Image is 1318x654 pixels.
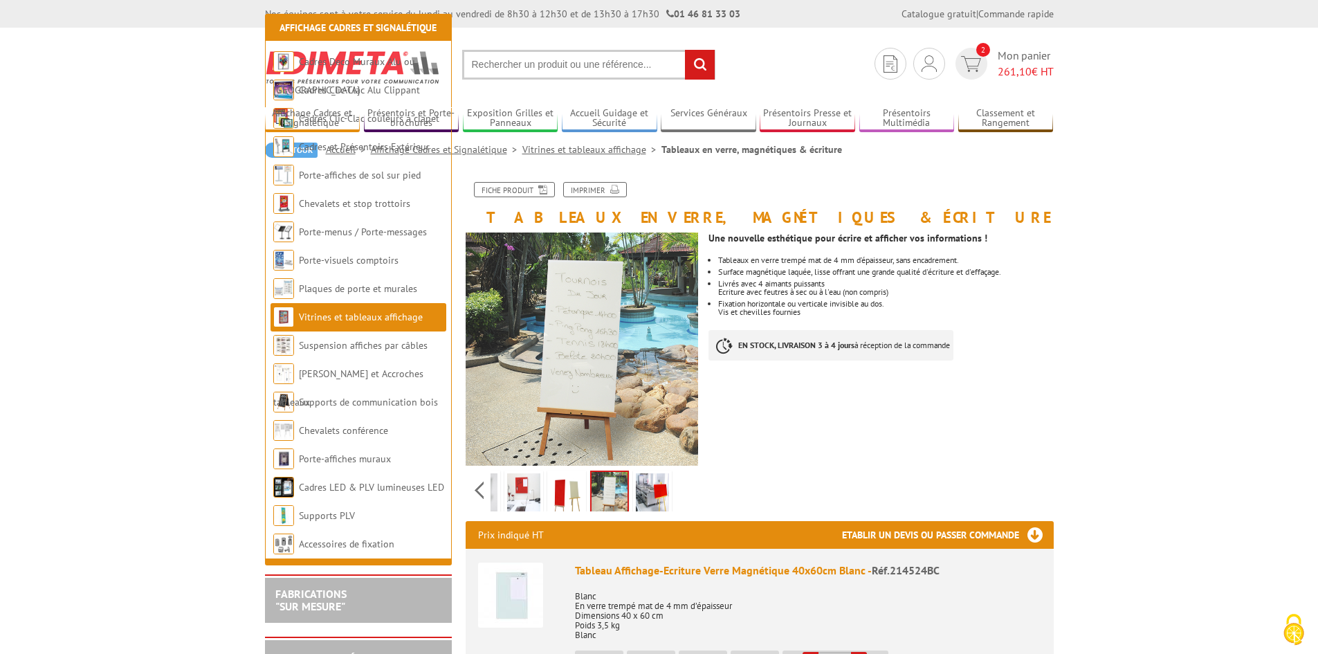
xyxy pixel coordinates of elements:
[978,8,1054,20] a: Commande rapide
[273,55,415,96] a: Cadres Deco Muraux Alu ou [GEOGRAPHIC_DATA]
[299,282,417,295] a: Plaques de porte et murales
[562,107,657,130] a: Accueil Guidage et Sécurité
[364,107,459,130] a: Présentoirs et Porte-brochures
[1270,607,1318,654] button: Cookies (fenêtre modale)
[273,367,423,408] a: [PERSON_NAME] et Accroches tableaux
[666,8,740,20] strong: 01 46 81 33 03
[280,21,437,34] a: Affichage Cadres et Signalétique
[273,335,294,356] img: Suspension affiches par câbles
[961,56,981,72] img: devis rapide
[273,278,294,299] img: Plaques de porte et murales
[661,143,842,156] li: Tableaux en verre, magnétiques & écriture
[922,55,937,72] img: devis rapide
[474,182,555,197] a: Fiche produit
[273,51,294,72] img: Cadres Deco Muraux Alu ou Bois
[522,143,661,156] a: Vitrines et tableaux affichage
[661,107,756,130] a: Services Généraux
[275,587,347,613] a: FABRICATIONS"Sur Mesure"
[299,339,428,352] a: Suspension affiches par câbles
[299,197,410,210] a: Chevalets et stop trottoirs
[760,107,855,130] a: Présentoirs Presse et Journaux
[273,534,294,554] img: Accessoires de fixation
[273,307,294,327] img: Vitrines et tableaux affichage
[685,50,715,80] input: rechercher
[478,521,544,549] p: Prix indiqué HT
[265,7,740,21] div: Nos équipes sont à votre service du lundi au vendredi de 8h30 à 12h30 et de 13h30 à 17h30
[563,182,627,197] a: Imprimer
[550,473,583,516] img: 214526vn_214525bc_chevalet_tableau_verre_rouge_blanc.jpg
[299,396,438,408] a: Supports de communication bois
[718,288,1053,296] p: Ecriture avec feutres à sec ou à l'eau (non compris)
[265,107,360,130] a: Affichage Cadres et Signalétique
[998,64,1054,80] span: € HT
[859,107,955,130] a: Présentoirs Multimédia
[718,300,1053,308] p: Fixation horizontale ou verticale invisible au dos.
[575,582,1041,640] p: Blanc En verre trempé mat de 4 mm d’épaisseur Dimensions 40 x 60 cm Poids 3,5 kg Blanc
[462,50,715,80] input: Rechercher un produit ou une référence...
[299,311,423,323] a: Vitrines et tableaux affichage
[299,169,421,181] a: Porte-affiches de sol sur pied
[273,420,294,441] img: Chevalets conférence
[998,64,1032,78] span: 261,10
[575,563,1041,579] div: Tableau Affichage-Ecriture Verre Magnétique 40x60cm Blanc -
[463,107,558,130] a: Exposition Grilles et Panneaux
[466,233,699,466] img: 214525bc_chevalet_tableau_verre_blanc_situation.jpg
[708,232,987,244] strong: Une nouvelle esthétique pour écrire et afficher vos informations !
[299,538,394,550] a: Accessoires de fixation
[478,563,543,628] img: Tableau Affichage-Ecriture Verre Magnétique 40x60cm Blanc
[273,363,294,384] img: Cimaises et Accroches tableaux
[273,165,294,185] img: Porte-affiches de sol sur pied
[738,340,854,350] strong: EN STOCK, LIVRAISON 3 à 4 jours
[718,256,1053,264] li: Tableaux en verre trempé mat de 4 mm d’épaisseur, sans encadrement.
[299,509,355,522] a: Supports PLV
[299,84,420,96] a: Cadres Clic-Clac Alu Clippant
[273,136,294,157] img: Cadres et Présentoirs Extérieur
[507,473,540,516] img: 214524vn_tableau_ecriture_verre_magnetique_rouge_situation.jpg
[299,424,388,437] a: Chevalets conférence
[718,308,1053,316] p: Vis et chevilles fournies
[708,330,953,361] p: à réception de la commande
[636,473,669,516] img: 214525vn_chevalet_tableau_verre_rouge_situation.jpg
[299,254,399,266] a: Porte-visuels comptoirs
[273,250,294,271] img: Porte-visuels comptoirs
[299,453,391,465] a: Porte-affiches muraux
[842,521,1054,549] h3: Etablir un devis ou passer commande
[299,226,427,238] a: Porte-menus / Porte-messages
[958,107,1054,130] a: Classement et Rangement
[473,479,486,502] span: Previous
[273,221,294,242] img: Porte-menus / Porte-messages
[901,8,976,20] a: Catalogue gratuit
[718,268,1053,276] li: Surface magnétique laquée, lisse offrant une grande qualité d'écriture et d'effaçage.
[884,55,897,73] img: devis rapide
[273,505,294,526] img: Supports PLV
[592,472,628,515] img: 214525bc_chevalet_tableau_verre_blanc_situation.jpg
[299,481,444,493] a: Cadres LED & PLV lumineuses LED
[299,140,430,153] a: Cadres et Présentoirs Extérieur
[273,477,294,498] img: Cadres LED & PLV lumineuses LED
[998,48,1054,80] span: Mon panier
[872,563,940,577] span: Réf.214524BC
[1276,612,1311,647] img: Cookies (fenêtre modale)
[901,7,1054,21] div: |
[273,448,294,469] img: Porte-affiches muraux
[952,48,1054,80] a: devis rapide 2 Mon panier 261,10€ HT
[273,193,294,214] img: Chevalets et stop trottoirs
[718,280,1053,288] p: Livrés avec 4 aimants puissants
[976,43,990,57] span: 2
